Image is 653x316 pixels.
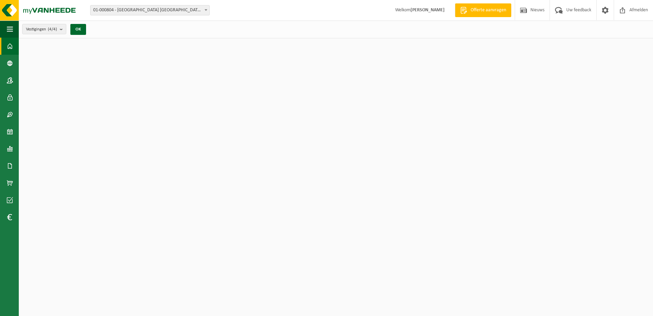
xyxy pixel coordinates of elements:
[70,24,86,35] button: OK
[469,7,508,14] span: Offerte aanvragen
[90,5,210,15] span: 01-000804 - TARKETT NV - WAALWIJK
[48,27,57,31] count: (4/4)
[411,8,445,13] strong: [PERSON_NAME]
[22,24,66,34] button: Vestigingen(4/4)
[455,3,511,17] a: Offerte aanvragen
[26,24,57,35] span: Vestigingen
[91,5,209,15] span: 01-000804 - TARKETT NV - WAALWIJK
